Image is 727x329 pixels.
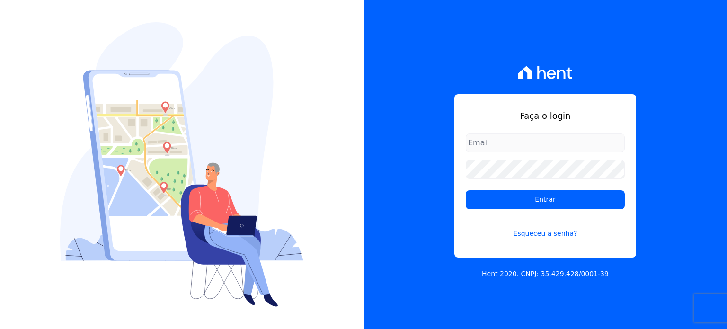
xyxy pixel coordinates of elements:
[466,133,625,152] input: Email
[466,109,625,122] h1: Faça o login
[466,217,625,239] a: Esqueceu a senha?
[482,269,609,279] p: Hent 2020. CNPJ: 35.429.428/0001-39
[60,22,303,307] img: Login
[466,190,625,209] input: Entrar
